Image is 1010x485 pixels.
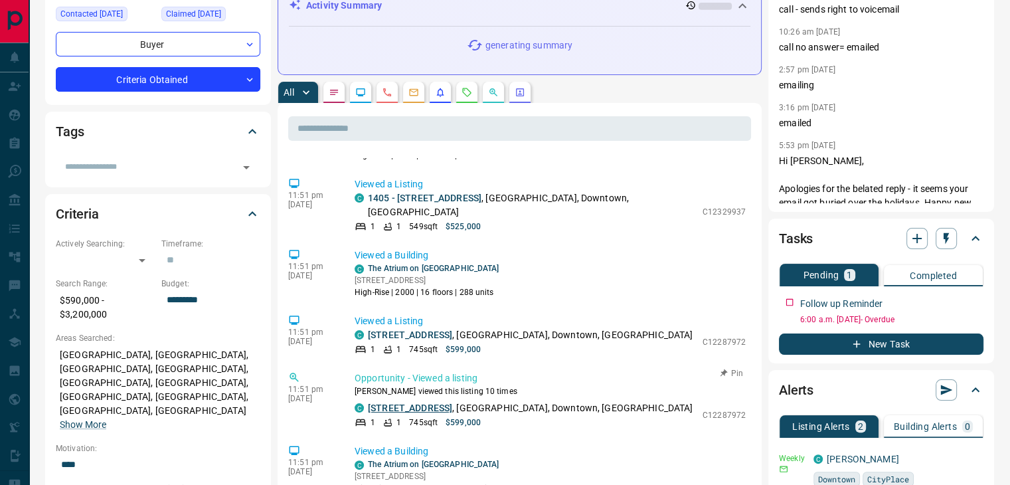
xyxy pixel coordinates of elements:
[56,121,84,142] h2: Tags
[409,221,438,233] p: 549 sqft
[779,65,835,74] p: 2:57 pm [DATE]
[355,330,364,339] div: condos.ca
[161,7,260,25] div: Tue Sep 17 2024
[779,374,983,406] div: Alerts
[355,470,499,482] p: [STREET_ADDRESS]
[355,460,364,470] div: condos.ca
[355,87,366,98] svg: Lead Browsing Activity
[355,286,499,298] p: High-Rise | 2000 | 16 floors | 288 units
[60,7,123,21] span: Contacted [DATE]
[703,206,746,218] p: C12329937
[56,67,260,92] div: Criteria Obtained
[355,444,746,458] p: Viewed a Building
[515,87,525,98] svg: Agent Actions
[355,385,746,397] p: [PERSON_NAME] viewed this listing 10 times
[779,78,983,92] p: emailing
[800,314,983,326] p: 6:00 a.m. [DATE] - Overdue
[779,116,983,130] p: emailed
[288,458,335,467] p: 11:51 pm
[779,379,813,401] h2: Alerts
[779,41,983,54] p: call no answer= emailed
[355,248,746,262] p: Viewed a Building
[368,328,693,342] p: , [GEOGRAPHIC_DATA], Downtown, [GEOGRAPHIC_DATA]
[368,401,693,415] p: , [GEOGRAPHIC_DATA], Downtown, [GEOGRAPHIC_DATA]
[894,422,957,431] p: Building Alerts
[288,191,335,200] p: 11:51 pm
[355,403,364,413] div: condos.ca
[396,221,401,233] p: 1
[446,343,481,355] p: $599,000
[288,394,335,403] p: [DATE]
[488,87,499,98] svg: Opportunities
[368,191,696,219] p: , [GEOGRAPHIC_DATA], Downtown, [GEOGRAPHIC_DATA]
[368,193,481,203] a: 1405 - [STREET_ADDRESS]
[355,314,746,328] p: Viewed a Listing
[56,290,155,326] p: $590,000 - $3,200,000
[288,385,335,394] p: 11:51 pm
[779,223,983,254] div: Tasks
[56,238,155,250] p: Actively Searching:
[827,454,899,464] a: [PERSON_NAME]
[462,87,472,98] svg: Requests
[779,141,835,150] p: 5:53 pm [DATE]
[329,87,339,98] svg: Notes
[355,193,364,203] div: condos.ca
[858,422,863,431] p: 2
[288,200,335,209] p: [DATE]
[813,454,823,464] div: condos.ca
[910,271,957,280] p: Completed
[446,417,481,429] p: $599,000
[779,154,983,349] p: Hi [PERSON_NAME], Apologies for the belated reply - it seems your email got buried over the holid...
[435,87,446,98] svg: Listing Alerts
[56,198,260,230] div: Criteria
[288,271,335,280] p: [DATE]
[779,103,835,112] p: 3:16 pm [DATE]
[409,417,438,429] p: 745 sqft
[371,417,375,429] p: 1
[368,460,499,469] a: The Atrium on [GEOGRAPHIC_DATA]
[713,367,751,379] button: Pin
[446,221,481,233] p: $525,000
[355,371,746,385] p: Opportunity - Viewed a listing
[382,87,392,98] svg: Calls
[408,87,419,98] svg: Emails
[703,336,746,348] p: C12287972
[792,422,850,431] p: Listing Alerts
[847,270,852,280] p: 1
[368,330,452,340] a: [STREET_ADDRESS]
[371,221,375,233] p: 1
[161,278,260,290] p: Budget:
[703,409,746,421] p: C12287972
[779,464,788,474] svg: Email
[56,344,260,436] p: [GEOGRAPHIC_DATA], [GEOGRAPHIC_DATA], [GEOGRAPHIC_DATA], [GEOGRAPHIC_DATA], [GEOGRAPHIC_DATA], [G...
[803,270,839,280] p: Pending
[288,328,335,337] p: 11:51 pm
[56,32,260,56] div: Buyer
[355,264,364,274] div: condos.ca
[161,238,260,250] p: Timeframe:
[409,343,438,355] p: 745 sqft
[779,334,983,355] button: New Task
[368,403,452,413] a: [STREET_ADDRESS]
[485,39,572,52] p: generating summary
[56,203,99,225] h2: Criteria
[56,442,260,454] p: Motivation:
[396,417,401,429] p: 1
[779,3,983,17] p: call - sends right to voicemail
[56,278,155,290] p: Search Range:
[779,228,813,249] h2: Tasks
[284,88,294,97] p: All
[237,158,256,177] button: Open
[56,7,155,25] div: Fri Jul 25 2025
[288,337,335,346] p: [DATE]
[56,116,260,147] div: Tags
[60,418,106,432] button: Show More
[355,274,499,286] p: [STREET_ADDRESS]
[56,332,260,344] p: Areas Searched:
[166,7,221,21] span: Claimed [DATE]
[800,297,883,311] p: Follow up Reminder
[288,467,335,476] p: [DATE]
[965,422,970,431] p: 0
[779,452,805,464] p: Weekly
[288,262,335,271] p: 11:51 pm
